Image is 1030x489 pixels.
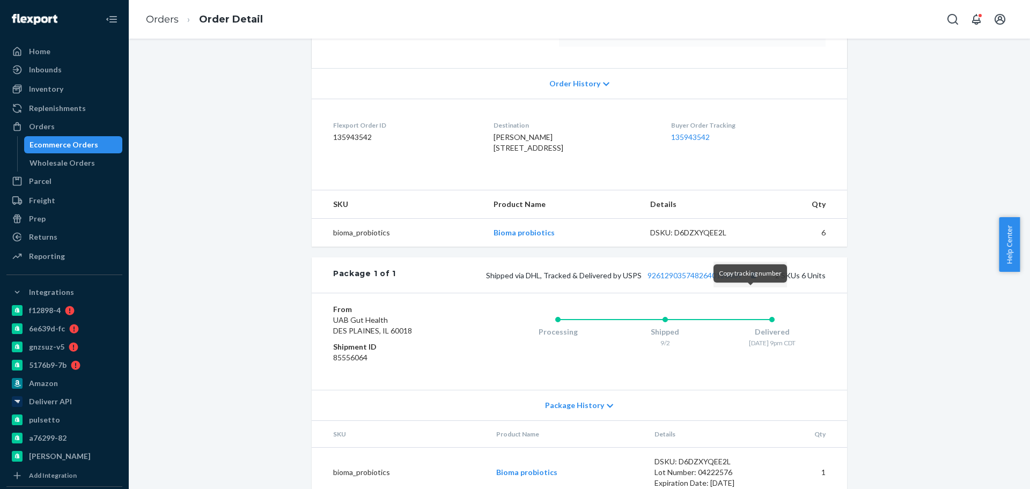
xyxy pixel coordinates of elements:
dd: 135943542 [333,132,476,143]
a: Orders [6,118,122,135]
a: Orders [146,13,179,25]
a: 135943542 [671,132,710,142]
div: Returns [29,232,57,242]
button: Open Search Box [942,9,963,30]
div: pulsetto [29,414,60,425]
div: [PERSON_NAME] [29,451,91,462]
dt: From [333,304,461,315]
div: Inventory [29,84,63,94]
a: Bioma probiotics [494,228,555,237]
div: 2 SKUs 6 Units [396,268,826,282]
div: 5176b9-7b [29,360,67,371]
span: UAB Gut Health DES PLAINES, IL 60018 [333,315,412,335]
div: Inbounds [29,64,62,75]
a: Ecommerce Orders [24,136,123,153]
div: Reporting [29,251,65,262]
a: Replenishments [6,100,122,117]
img: Flexport logo [12,14,57,25]
td: bioma_probiotics [312,219,485,247]
div: 6e639d-fc [29,323,65,334]
div: Ecommerce Orders [30,139,98,150]
a: f12898-4 [6,302,122,319]
th: Qty [759,190,847,219]
div: Wholesale Orders [30,158,95,168]
th: Details [642,190,760,219]
th: SKU [312,190,485,219]
a: Amazon [6,375,122,392]
a: 6e639d-fc [6,320,122,337]
a: Freight [6,192,122,209]
a: Wholesale Orders [24,154,123,172]
span: [PERSON_NAME] [STREET_ADDRESS] [494,132,563,152]
a: Deliverr API [6,393,122,410]
button: Integrations [6,284,122,301]
dd: 85556064 [333,352,461,363]
a: Returns [6,228,122,246]
div: Package 1 of 1 [333,268,396,282]
dt: Buyer Order Tracking [671,121,826,130]
div: Prep [29,213,46,224]
dt: Destination [494,121,653,130]
a: Inbounds [6,61,122,78]
th: Details [646,421,764,448]
div: Processing [504,327,612,337]
span: Shipped via DHL, Tracked & Delivered by USPS [486,271,760,280]
button: Close Navigation [101,9,122,30]
div: Replenishments [29,103,86,114]
dt: Flexport Order ID [333,121,476,130]
a: Reporting [6,248,122,265]
div: Lot Number: 04222576 [654,467,755,478]
th: SKU [312,421,488,448]
div: Orders [29,121,55,132]
div: Add Integration [29,471,77,480]
a: Inventory [6,80,122,98]
div: Amazon [29,378,58,389]
div: Integrations [29,287,74,298]
a: [PERSON_NAME] [6,448,122,465]
a: Parcel [6,173,122,190]
th: Qty [763,421,847,448]
a: a76299-82 [6,429,122,447]
a: 9261290357482640126609 [648,271,742,280]
div: 9/2 [612,338,719,347]
span: Copy tracking number [719,269,782,277]
div: gnzsuz-v5 [29,342,64,352]
a: Bioma probiotics [496,468,557,477]
div: DSKU: D6DZXYQEE2L [654,456,755,467]
a: gnzsuz-v5 [6,338,122,355]
span: Package History [545,400,604,411]
div: Parcel [29,176,51,187]
th: Product Name [488,421,646,448]
a: Add Integration [6,469,122,482]
div: Freight [29,195,55,206]
span: Order History [549,78,600,89]
a: Prep [6,210,122,227]
button: Open account menu [989,9,1011,30]
button: Open notifications [966,9,987,30]
a: Order Detail [199,13,263,25]
ol: breadcrumbs [137,4,271,35]
div: f12898-4 [29,305,61,316]
div: DSKU: D6DZXYQEE2L [650,227,751,238]
div: a76299-82 [29,433,67,443]
th: Product Name [485,190,641,219]
div: Deliverr API [29,396,72,407]
dt: Shipment ID [333,342,461,352]
a: 5176b9-7b [6,357,122,374]
a: pulsetto [6,411,122,428]
div: Shipped [612,327,719,337]
button: Help Center [999,217,1020,272]
a: Home [6,43,122,60]
div: [DATE] 9pm CDT [718,338,826,347]
div: Home [29,46,50,57]
td: 6 [759,219,847,247]
div: Expiration Date: [DATE] [654,478,755,488]
div: Delivered [718,327,826,337]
